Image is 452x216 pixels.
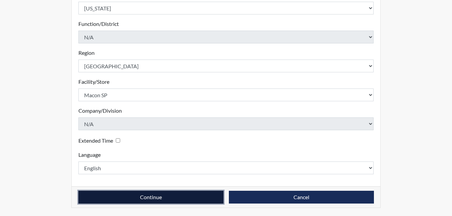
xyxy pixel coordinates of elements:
button: Cancel [229,191,374,204]
label: Function/District [78,20,119,28]
div: Checking this box will provide the interviewee with an accomodation of extra time to answer each ... [78,136,123,145]
label: Extended Time [78,137,113,145]
label: Company/Division [78,107,122,115]
label: Region [78,49,95,57]
label: Language [78,151,101,159]
button: Continue [78,191,223,204]
label: Facility/Store [78,78,109,86]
